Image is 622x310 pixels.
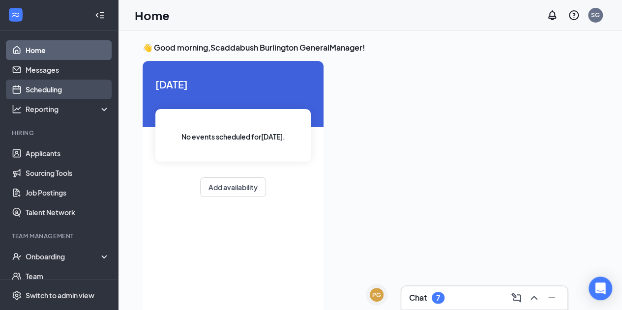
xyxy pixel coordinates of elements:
button: Add availability [200,177,266,197]
button: ComposeMessage [508,290,524,306]
a: Applicants [26,143,110,163]
div: SG [591,11,600,19]
a: Sourcing Tools [26,163,110,183]
h3: Chat [409,292,427,303]
a: Home [26,40,110,60]
svg: QuestionInfo [568,9,580,21]
h3: 👋 Good morning, Scaddabush Burlington GeneralManager ! [143,42,597,53]
span: [DATE] [155,77,311,92]
div: Team Management [12,232,108,240]
svg: Analysis [12,104,22,114]
a: Scheduling [26,80,110,99]
svg: ComposeMessage [510,292,522,304]
div: Open Intercom Messenger [589,277,612,300]
div: Reporting [26,104,110,114]
svg: UserCheck [12,252,22,261]
button: ChevronUp [526,290,542,306]
div: PG [372,291,381,299]
div: Switch to admin view [26,290,94,300]
svg: ChevronUp [528,292,540,304]
a: Job Postings [26,183,110,202]
div: Hiring [12,129,108,137]
svg: Notifications [546,9,558,21]
button: Minimize [544,290,560,306]
svg: WorkstreamLogo [11,10,21,20]
h1: Home [135,7,170,24]
svg: Minimize [546,292,558,304]
a: Team [26,266,110,286]
a: Messages [26,60,110,80]
svg: Settings [12,290,22,300]
svg: Collapse [95,10,105,20]
span: No events scheduled for [DATE] . [181,131,285,142]
a: Talent Network [26,202,110,222]
div: Onboarding [26,252,101,261]
div: 7 [436,294,440,302]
